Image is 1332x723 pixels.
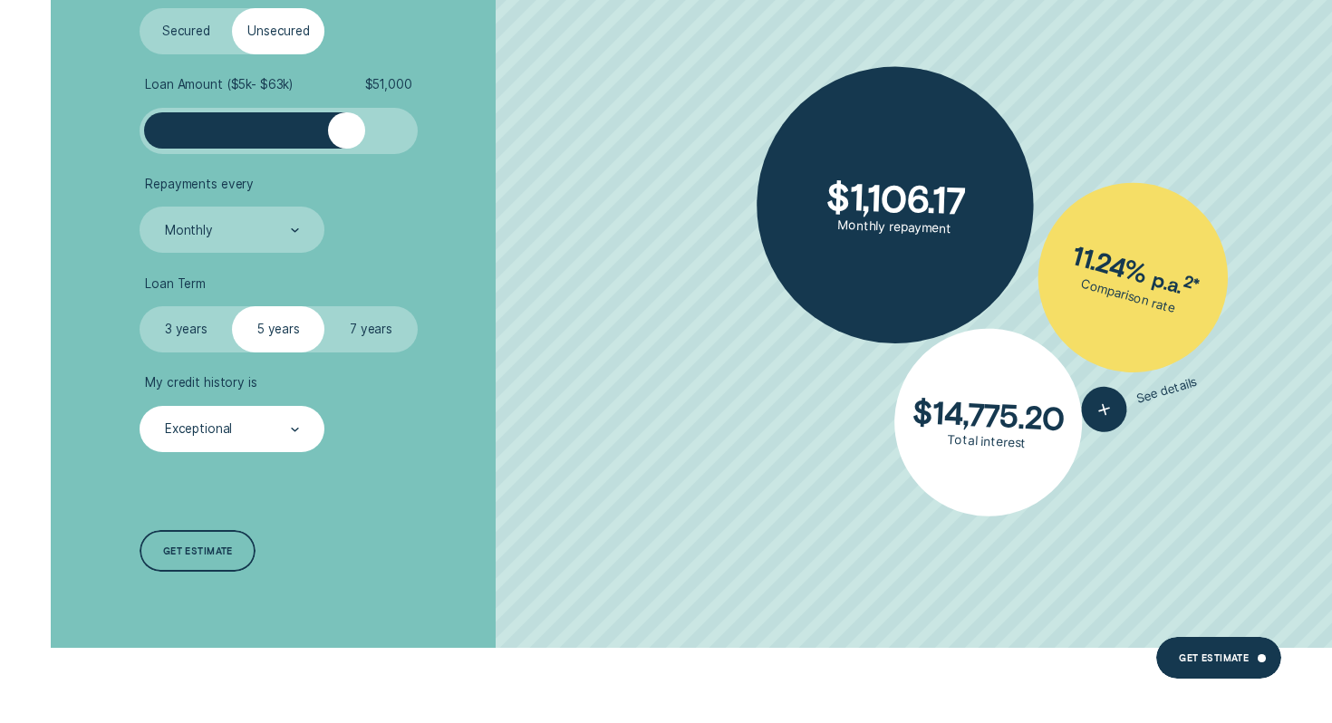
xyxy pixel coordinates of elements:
label: 3 years [140,306,232,352]
span: Loan Amount ( $5k - $63k ) [145,77,293,92]
div: Monthly [165,223,213,238]
a: Get estimate [140,530,256,572]
span: Loan Term [145,276,206,292]
label: 5 years [232,306,324,352]
label: 7 years [324,306,417,352]
div: Exceptional [165,422,233,438]
button: See details [1076,360,1203,438]
label: Secured [140,8,232,54]
span: See details [1135,374,1200,407]
span: Repayments every [145,177,254,192]
span: My credit history is [145,375,256,390]
a: Get Estimate [1156,637,1281,679]
span: $ 51,000 [365,77,412,92]
label: Unsecured [232,8,324,54]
